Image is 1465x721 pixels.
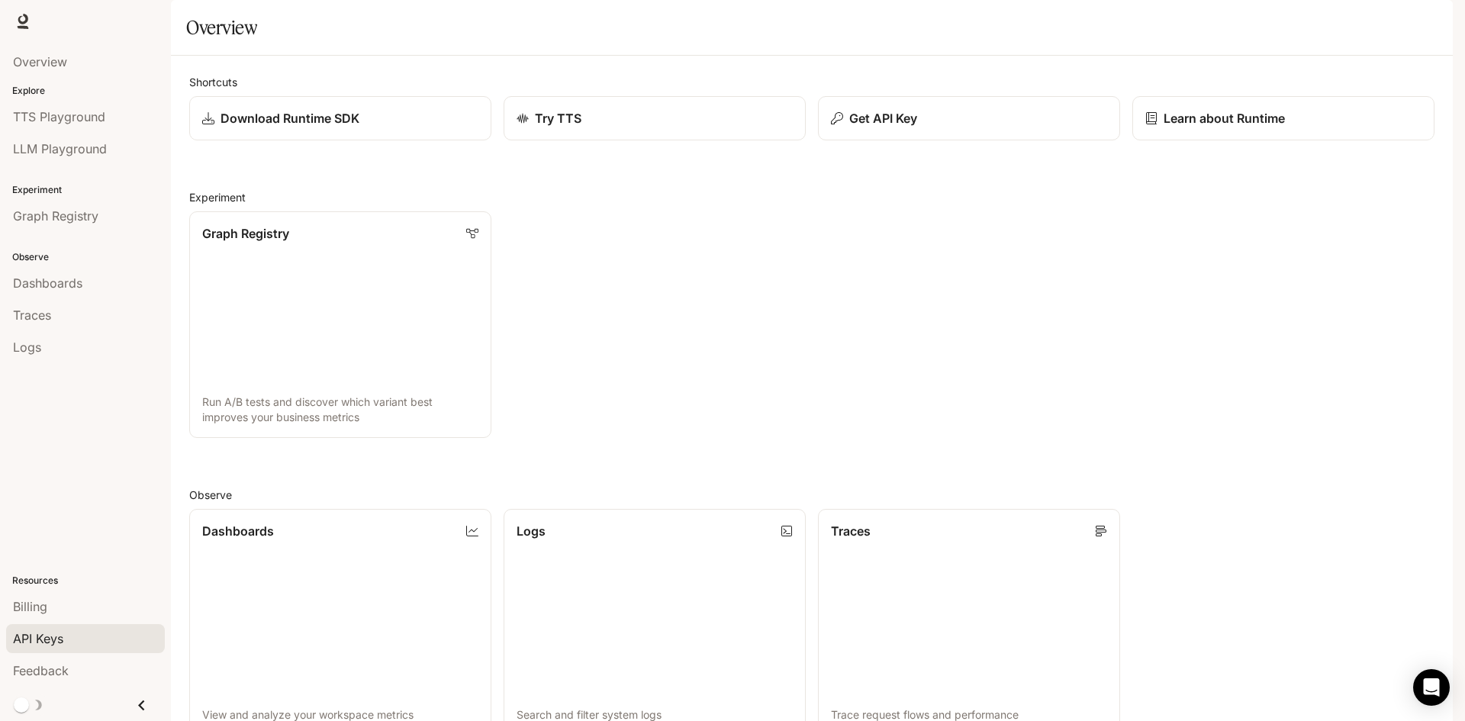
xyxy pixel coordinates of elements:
a: Graph RegistryRun A/B tests and discover which variant best improves your business metrics [189,211,491,438]
p: Learn about Runtime [1164,109,1285,127]
p: Traces [831,522,871,540]
p: Run A/B tests and discover which variant best improves your business metrics [202,394,478,425]
h2: Experiment [189,189,1434,205]
p: Get API Key [849,109,917,127]
p: Download Runtime SDK [221,109,359,127]
h2: Shortcuts [189,74,1434,90]
p: Logs [517,522,546,540]
h1: Overview [186,12,257,43]
p: Graph Registry [202,224,289,243]
a: Download Runtime SDK [189,96,491,140]
p: Dashboards [202,522,274,540]
button: Get API Key [818,96,1120,140]
p: Try TTS [535,109,581,127]
a: Try TTS [504,96,806,140]
a: Learn about Runtime [1132,96,1434,140]
h2: Observe [189,487,1434,503]
div: Open Intercom Messenger [1413,669,1450,706]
